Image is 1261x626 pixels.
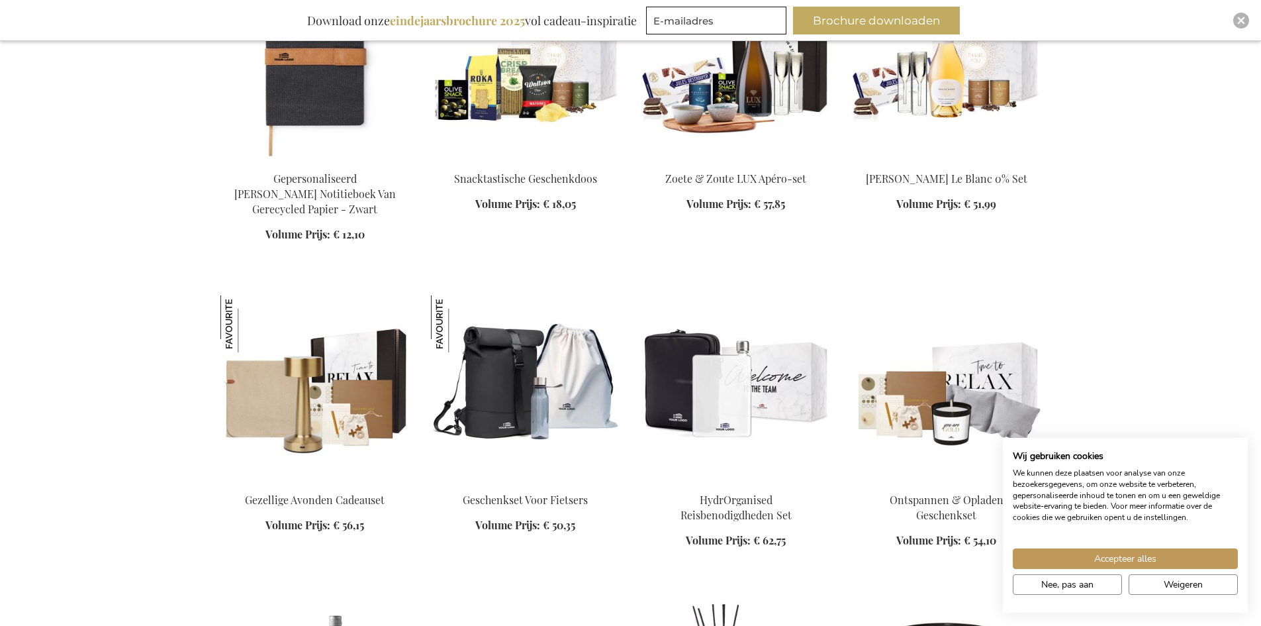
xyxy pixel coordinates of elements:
[890,493,1004,522] a: Ontspannen & Opladen Geschenkset
[964,197,996,211] span: € 51,99
[220,154,410,167] a: Personalised Bosler Recycled Paper Notebook - Black
[431,476,620,488] a: Cyclist's Gift Set Geschenkset Voor Fietsers
[964,533,996,547] span: € 54,10
[454,172,597,185] a: Snacktastische Geschenkdoos
[1164,578,1203,592] span: Weigeren
[463,493,588,507] a: Geschenkset Voor Fietsers
[641,476,831,488] a: HydrOrganised Travel Essentials Set
[265,227,330,241] span: Volume Prijs:
[333,227,365,241] span: € 12,10
[665,172,806,185] a: Zoete & Zoute LUX Apéro-set
[646,7,786,34] input: E-mailadres
[852,476,1041,488] a: Relax & Recharge Gift Set
[686,197,751,211] span: Volume Prijs:
[646,7,790,38] form: marketing offers and promotions
[1233,13,1249,28] div: Close
[753,533,786,547] span: € 62,75
[1129,574,1238,595] button: Alle cookies weigeren
[1013,574,1122,595] button: Pas cookie voorkeuren aan
[1041,578,1094,592] span: Nee, pas aan
[793,7,960,34] button: Brochure downloaden
[220,295,277,352] img: Gezellige Avonden Cadeauset
[265,227,365,242] a: Volume Prijs: € 12,10
[686,197,785,212] a: Volume Prijs: € 57,85
[543,197,576,211] span: € 18,05
[431,154,620,167] a: Snacktastic Gift Box
[896,197,996,212] a: Volume Prijs: € 51,99
[680,493,792,522] a: HydrOrganised Reisbenodigdheden Set
[543,518,575,532] span: € 50,35
[475,197,540,211] span: Volume Prijs:
[431,295,488,352] img: Geschenkset Voor Fietsers
[641,295,831,481] img: HydrOrganised Travel Essentials Set
[686,533,786,548] a: Volume Prijs: € 62,75
[475,518,540,532] span: Volume Prijs:
[1013,468,1238,523] p: We kunnen deze plaatsen voor analyse van onze bezoekersgegevens, om onze website te verbeteren, g...
[896,533,996,548] a: Volume Prijs: € 54,10
[641,154,831,167] a: Sweet & Salty LUXury Apéro Set Zoete & Zoute LUX Apéro-set
[1237,17,1245,25] img: Close
[234,172,396,216] a: Gepersonaliseerd [PERSON_NAME] Notitieboek Van Gerecycled Papier - Zwart
[220,295,410,481] img: Gezellige Avonden Cadeauset
[475,518,575,533] a: Volume Prijs: € 50,35
[1013,548,1238,569] button: Accepteer alle cookies
[475,197,576,212] a: Volume Prijs: € 18,05
[754,197,785,211] span: € 57,85
[1013,450,1238,462] h2: Wij gebruiken cookies
[431,295,620,481] img: Cyclist's Gift Set
[852,154,1041,167] a: Sweet Delights Le Blanc 0% Set Zoete Lekkernijen Le Blanc 0% Set
[896,197,961,211] span: Volume Prijs:
[1094,552,1156,566] span: Accepteer alles
[896,533,961,547] span: Volume Prijs:
[852,295,1041,481] img: Relax & Recharge Gift Set
[301,7,643,34] div: Download onze vol cadeau-inspiratie
[390,13,525,28] b: eindejaarsbrochure 2025
[866,172,1027,185] a: [PERSON_NAME] Le Blanc 0% Set
[686,533,751,547] span: Volume Prijs:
